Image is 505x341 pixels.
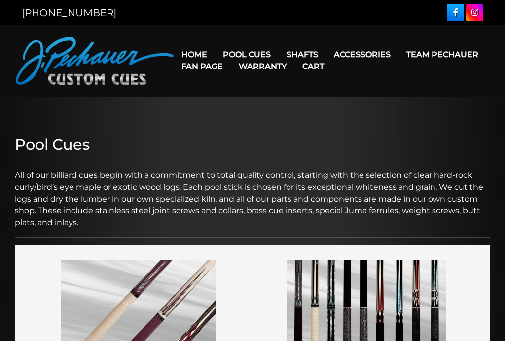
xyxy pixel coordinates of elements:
p: All of our billiard cues begin with a commitment to total quality control, starting with the sele... [15,158,490,229]
img: Pechauer Custom Cues [16,37,174,85]
a: Cart [294,54,332,79]
a: [PHONE_NUMBER] [22,7,116,19]
a: Fan Page [174,54,231,79]
a: Accessories [326,42,398,67]
a: Home [174,42,215,67]
a: Warranty [231,54,294,79]
a: Team Pechauer [398,42,486,67]
h2: Pool Cues [15,136,490,154]
a: Shafts [279,42,326,67]
a: Pool Cues [215,42,279,67]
